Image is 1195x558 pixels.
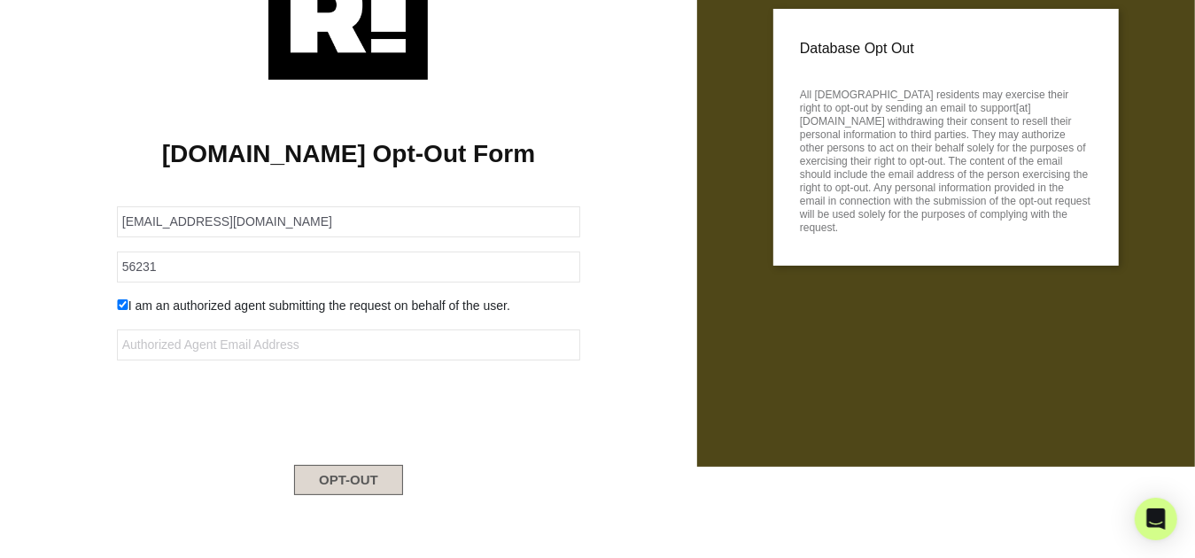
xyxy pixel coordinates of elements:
[117,206,580,237] input: Email Address
[27,139,671,169] h1: [DOMAIN_NAME] Opt-Out Form
[294,465,403,495] button: OPT-OUT
[1135,498,1177,540] div: Open Intercom Messenger
[800,83,1092,235] p: All [DEMOGRAPHIC_DATA] residents may exercise their right to opt-out by sending an email to suppo...
[117,252,580,283] input: Zipcode
[800,35,1092,62] p: Database Opt Out
[104,297,594,315] div: I am an authorized agent submitting the request on behalf of the user.
[117,329,580,360] input: Authorized Agent Email Address
[213,375,483,444] iframe: reCAPTCHA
